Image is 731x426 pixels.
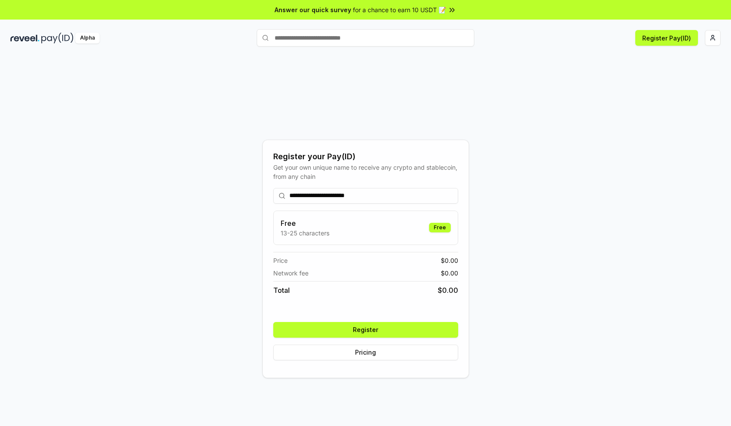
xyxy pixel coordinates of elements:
span: Answer our quick survey [275,5,351,14]
span: $ 0.00 [441,268,458,278]
div: Alpha [75,33,100,44]
span: $ 0.00 [441,256,458,265]
p: 13-25 characters [281,228,329,238]
h3: Free [281,218,329,228]
img: pay_id [41,33,74,44]
button: Register Pay(ID) [635,30,698,46]
div: Register your Pay(ID) [273,151,458,163]
span: Total [273,285,290,295]
span: for a chance to earn 10 USDT 📝 [353,5,446,14]
img: reveel_dark [10,33,40,44]
span: $ 0.00 [438,285,458,295]
span: Network fee [273,268,308,278]
button: Register [273,322,458,338]
div: Free [429,223,451,232]
span: Price [273,256,288,265]
div: Get your own unique name to receive any crypto and stablecoin, from any chain [273,163,458,181]
button: Pricing [273,345,458,360]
